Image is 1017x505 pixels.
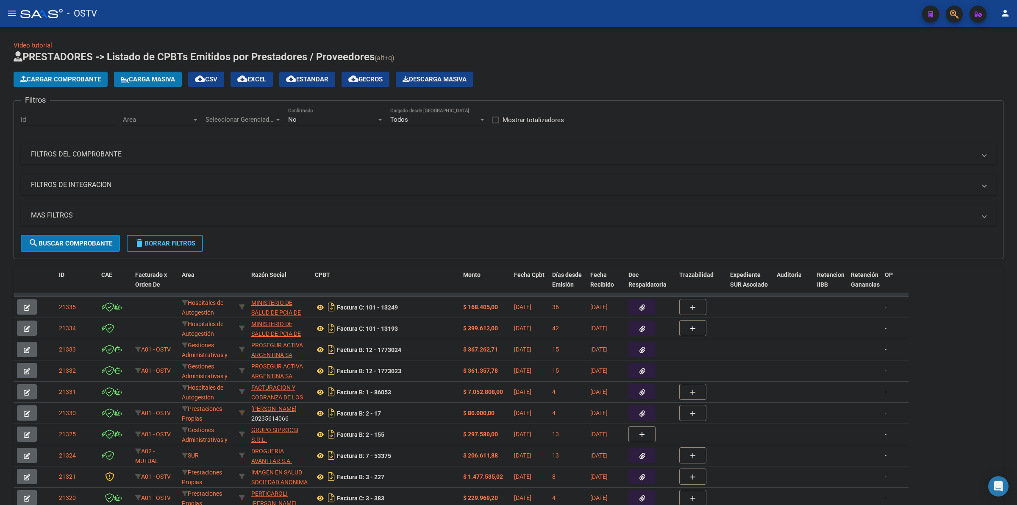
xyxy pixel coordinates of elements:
datatable-header-cell: CAE [98,266,132,303]
span: 15 [552,346,559,353]
span: DROGUERIA AVANTFAR S.A. [251,448,292,464]
datatable-header-cell: Días desde Emisión [549,266,587,303]
datatable-header-cell: Auditoria [773,266,814,303]
datatable-header-cell: Fecha Cpbt [511,266,549,303]
button: Cargar Comprobante [14,72,108,87]
span: PROSEGUR ACTIVA ARGENTINA SA [251,342,303,358]
i: Descargar documento [326,491,337,505]
span: 8 [552,473,556,480]
span: 21321 [59,473,76,480]
span: GRUPO SIPROCSI S.R.L. [251,427,298,443]
span: Todos [390,116,408,123]
strong: $ 361.357,78 [463,367,498,374]
span: [DATE] [590,410,608,416]
span: MINISTERIO DE SALUD DE PCIA DE BSAS [251,321,301,347]
strong: $ 168.405,00 [463,304,498,310]
mat-icon: person [1000,8,1010,18]
span: Prestaciones Propias [182,469,222,485]
mat-icon: cloud_download [286,74,296,84]
span: - [885,346,886,353]
button: EXCEL [231,72,273,87]
strong: $ 297.580,00 [463,431,498,438]
span: - [885,410,886,416]
strong: Factura B: 12 - 1773023 [337,368,401,374]
mat-expansion-panel-header: FILTROS DE INTEGRACION [21,175,996,195]
strong: Factura B: 3 - 227 [337,474,384,480]
i: Descargar documento [326,470,337,483]
div: 30709776564 [251,340,308,358]
span: Hospitales de Autogestión [182,321,223,337]
span: - [885,367,886,374]
datatable-header-cell: Expediente SUR Asociado [727,266,773,303]
datatable-header-cell: ID [56,266,98,303]
span: PRESTADORES -> Listado de CPBTs Emitidos por Prestadores / Proveedores [14,51,375,63]
span: 21332 [59,367,76,374]
button: Estandar [279,72,335,87]
datatable-header-cell: Retencion IIBB [814,266,847,303]
span: [DATE] [590,367,608,374]
span: Borrar Filtros [134,240,195,247]
span: [DATE] [590,325,608,332]
span: Gestiones Administrativas y Otros [182,363,228,389]
i: Descargar documento [326,449,337,462]
button: Descarga Masiva [396,72,473,87]
span: [DATE] [514,452,531,459]
span: Gestiones Administrativas y Otros [182,427,228,453]
span: PROSEGUR ACTIVA ARGENTINA SA [251,363,303,379]
span: 21330 [59,410,76,416]
span: Prestaciones Propias [182,405,222,422]
datatable-header-cell: Trazabilidad [676,266,727,303]
mat-panel-title: FILTROS DE INTEGRACION [31,180,976,190]
strong: $ 1.477.535,02 [463,473,503,480]
datatable-header-cell: Fecha Recibido [587,266,625,303]
span: 4 [552,494,556,501]
span: Auditoria [777,271,802,278]
div: 30708905174 [251,468,308,485]
mat-expansion-panel-header: MAS FILTROS [21,205,996,226]
mat-icon: menu [7,8,17,18]
span: [DATE] [514,473,531,480]
datatable-header-cell: Doc Respaldatoria [625,266,676,303]
strong: $ 7.052.808,00 [463,388,503,395]
span: [DATE] [590,431,608,438]
span: Seleccionar Gerenciador [206,116,274,123]
a: Video tutorial [14,42,52,49]
span: - [885,473,886,480]
span: 21335 [59,304,76,310]
datatable-header-cell: Retención Ganancias [847,266,881,303]
span: FACTURACION Y COBRANZA DE LOS EFECTORES PUBLICOS S.E. [251,384,303,420]
span: A01 - OSTV [141,367,171,374]
datatable-header-cell: OP [881,266,915,303]
span: [DATE] [590,346,608,353]
strong: $ 399.612,00 [463,325,498,332]
i: Descargar documento [326,343,337,356]
span: 21324 [59,452,76,459]
strong: Factura C: 101 - 13193 [337,325,398,332]
datatable-header-cell: Monto [460,266,511,303]
span: [DATE] [514,304,531,310]
span: Estandar [286,75,328,83]
span: 42 [552,325,559,332]
span: - [885,452,886,459]
span: 21331 [59,388,76,395]
span: 4 [552,410,556,416]
span: Expediente SUR Asociado [730,271,768,288]
i: Descargar documento [326,427,337,441]
i: Descargar documento [326,321,337,335]
mat-icon: cloud_download [237,74,247,84]
span: A01 - OSTV [141,410,171,416]
datatable-header-cell: CPBT [311,266,460,303]
strong: Factura B: 2 - 17 [337,410,381,417]
span: Gestiones Administrativas y Otros [182,342,228,368]
span: Doc Respaldatoria [628,271,667,288]
mat-icon: delete [134,238,144,248]
div: 30709776564 [251,362,308,379]
mat-icon: search [28,238,39,248]
mat-panel-title: MAS FILTROS [31,211,976,220]
strong: Factura B: 12 - 1773024 [337,346,401,353]
span: - [885,304,886,310]
span: [DATE] [514,325,531,332]
span: 21334 [59,325,76,332]
span: - [885,325,886,332]
i: Descargar documento [326,385,337,399]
